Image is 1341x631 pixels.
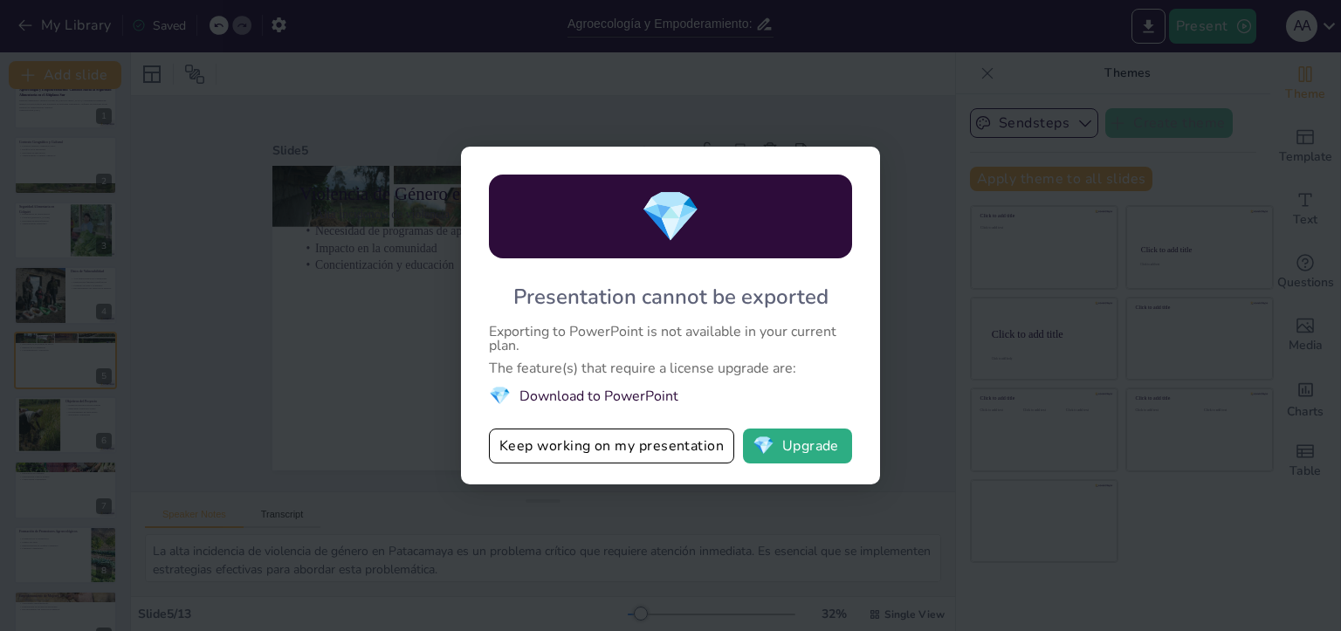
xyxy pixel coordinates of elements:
li: Download to PowerPoint [489,384,852,408]
button: Keep working on my presentation [489,429,734,463]
div: The feature(s) that require a license upgrade are: [489,361,852,375]
span: diamond [640,183,701,250]
span: diamond [489,384,511,408]
div: Presentation cannot be exported [513,283,829,311]
button: diamondUpgrade [743,429,852,463]
span: diamond [753,437,774,455]
div: Exporting to PowerPoint is not available in your current plan. [489,325,852,353]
